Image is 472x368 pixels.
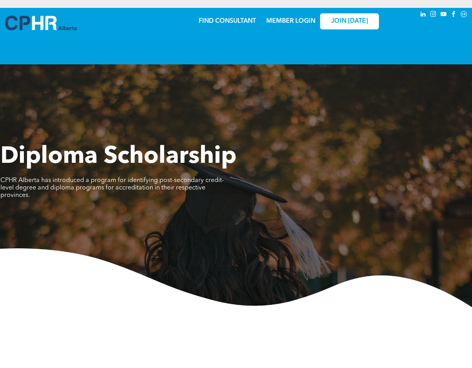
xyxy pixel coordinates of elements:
a: instagram [429,10,437,20]
a: Social network [459,10,468,20]
span: CPHR Alberta has introduced a program for identifying post-secondary credit-level degree and dipl... [0,177,224,199]
a: MEMBER LOGIN [266,18,315,24]
img: A blue and white logo for cp alberta [5,16,77,30]
a: linkedin [419,10,427,20]
a: youtube [439,10,448,20]
span: Diploma Scholarship [0,145,236,169]
a: JOIN [DATE] [320,13,379,29]
a: FIND CONSULTANT [199,18,256,24]
span: JOIN [DATE] [331,18,368,25]
a: facebook [449,10,458,20]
